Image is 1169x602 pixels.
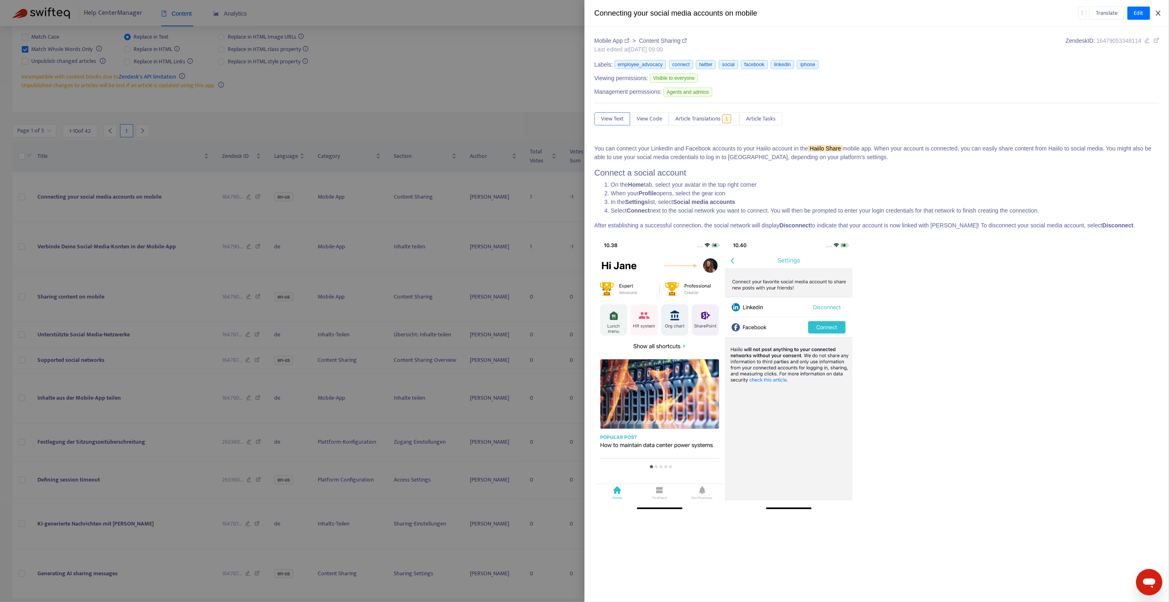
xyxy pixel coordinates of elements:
[637,114,662,123] span: View Code
[797,60,818,69] span: iphone
[611,181,1159,189] li: On the tab, select your avatar in the top right corner
[594,60,613,69] span: Labels:
[615,60,666,69] span: employee_advocacy
[611,189,1159,198] li: When your opens, select the gear icon
[1134,9,1144,18] span: Edit
[630,112,669,125] button: View Code
[719,60,738,69] span: social
[1136,569,1162,595] iframe: Button to launch messaging window
[725,236,852,512] img: IMG_0343.PNG
[627,207,650,214] strong: Connect
[601,114,624,123] span: View Text
[675,114,721,123] span: Article Translations
[594,74,648,83] span: Viewing permissions:
[741,60,768,69] span: facebook
[594,168,1159,178] h2: Connect a social account
[594,37,687,45] div: >
[669,60,693,69] span: connect
[594,112,630,125] button: View Text
[628,181,644,188] strong: Home
[625,199,648,205] strong: Settings
[696,60,716,69] span: twitter
[1079,10,1085,16] span: more
[739,112,782,125] button: Article Tasks
[1066,37,1159,54] div: Zendesk ID:
[594,37,631,44] a: Mobile App
[639,190,657,197] strong: Profile
[1155,10,1162,16] span: close
[639,37,687,44] a: Content Sharing
[1089,7,1124,20] button: Translate
[594,45,687,54] div: Last edited at [DATE] 09:00
[771,60,794,69] span: linkedin
[669,112,739,125] button: Article Translations1
[1127,7,1150,20] button: Edit
[650,74,698,83] span: Visible to everyone
[663,88,712,97] span: Agents and admins
[1102,222,1133,229] strong: Disconnect
[594,221,1159,230] p: After establishing a successful connection, the social network will display to indicate that your...
[1078,7,1086,20] button: more
[611,206,1159,215] li: Select next to the social network you want to connect. You will then be prompted to enter your lo...
[722,114,732,123] span: 1
[594,88,662,96] span: Management permissions:
[1096,9,1118,18] span: Translate
[746,114,776,123] span: Article Tasks
[611,198,1159,206] li: In the list, select
[594,8,1078,19] div: Connecting your social media accounts on mobile
[780,222,811,229] strong: Disconnect
[808,145,843,152] sqkw: Haiilo Share
[1153,9,1164,17] button: Close
[1097,37,1141,44] span: 16479053348114
[594,144,1159,162] p: You can connect your LinkedIn and Facebook accounts to your Haiilo account in the mobile app. Whe...
[596,236,723,512] img: IMG_0341.PNG
[673,199,735,205] strong: Social media accounts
